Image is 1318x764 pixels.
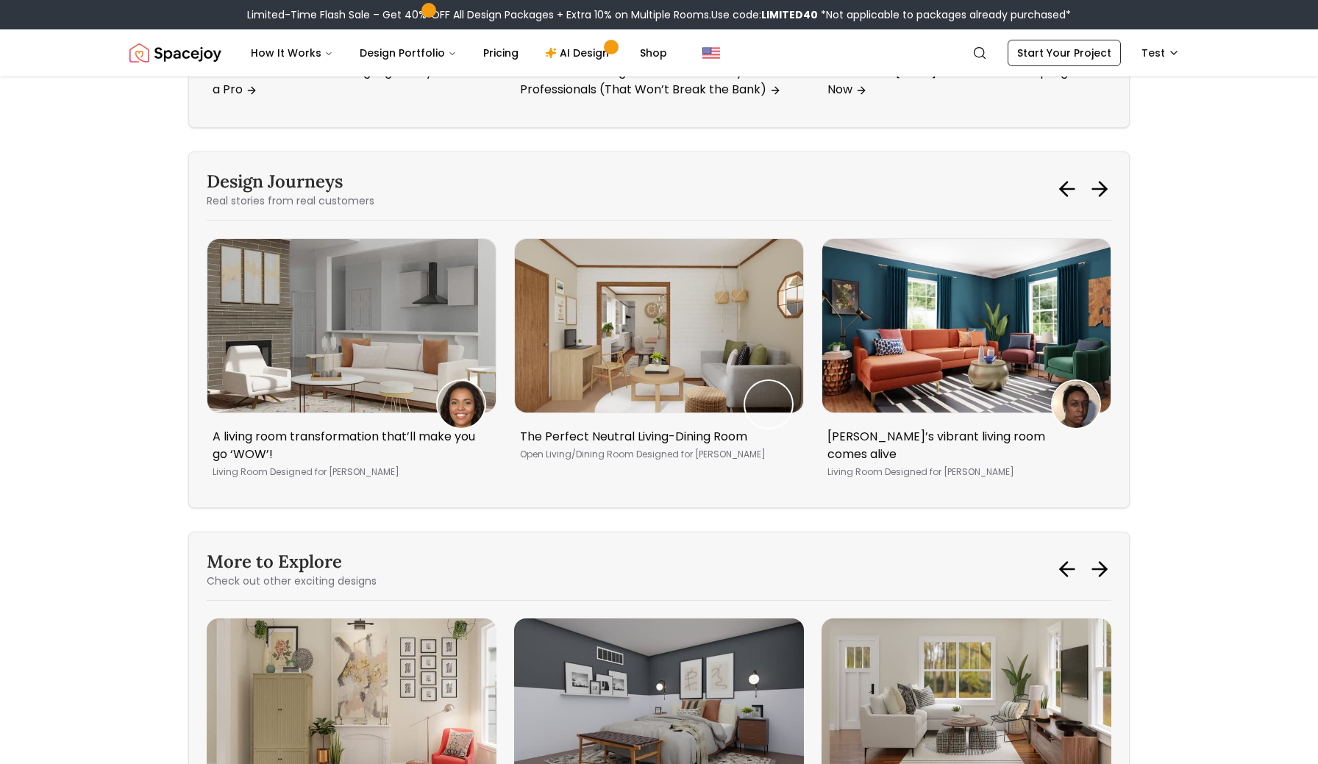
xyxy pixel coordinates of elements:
p: [PERSON_NAME]’s vibrant living room comes alive [827,428,1100,463]
img: AMBER GORZYNSKI [745,381,792,428]
a: The Perfect Neutral Living-Dining RoomAMBER GORZYNSKIThe Perfect Neutral Living-Dining RoomOpen L... [514,238,804,471]
span: Designed for [270,465,327,478]
p: Living Room [PERSON_NAME] [213,466,485,478]
nav: Main [239,38,679,68]
img: United States [702,44,720,62]
p: Check out other exciting designs [207,574,377,588]
span: Designed for [636,448,693,460]
div: 3 / 5 [514,238,804,471]
h3: More to Explore [207,550,377,574]
span: Use code: [711,7,818,22]
a: A living room transformation that’ll make you go ‘WOW’!Jacqueline A living room transformation th... [207,238,496,489]
a: Start Your Project [1008,40,1121,66]
p: Real stories from real customers [207,193,374,208]
p: Best Interior Design Platforms for Busy Professionals (That Won’t Break the Bank) [520,63,792,99]
button: Test [1133,40,1189,66]
p: Find Your Home’s Love Language & Style It Like a Pro [213,63,485,99]
a: Lynette’s vibrant living room comes aliveLynette[PERSON_NAME]’s vibrant living room comes aliveLi... [822,238,1111,489]
div: Limited-Time Flash Sale – Get 40% OFF All Design Packages + Extra 10% on Multiple Rooms. [247,7,1071,22]
a: Spacejoy [129,38,221,68]
div: 2 / 5 [207,238,496,489]
h3: Design Journeys [207,170,374,193]
button: Design Portfolio [348,38,469,68]
img: Lynette [1052,381,1100,428]
a: Pricing [471,38,530,68]
button: How It Works [239,38,345,68]
span: Designed for [885,465,941,478]
div: 4 / 5 [822,238,1111,489]
img: Spacejoy Logo [129,38,221,68]
img: Jacqueline [438,381,485,428]
p: Open Living/Dining Room [PERSON_NAME] [520,449,792,460]
p: All the Best [DATE] Sofa Deals to Shop Right Now [827,63,1100,99]
span: *Not applicable to packages already purchased* [818,7,1071,22]
b: LIMITED40 [761,7,818,22]
nav: Global [129,29,1189,76]
p: The Perfect Neutral Living-Dining Room [520,428,792,446]
a: Shop [628,38,679,68]
p: Living Room [PERSON_NAME] [827,466,1100,478]
p: A living room transformation that’ll make you go ‘WOW’! [213,428,485,463]
a: AI Design [533,38,625,68]
div: Carousel [207,238,1111,489]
